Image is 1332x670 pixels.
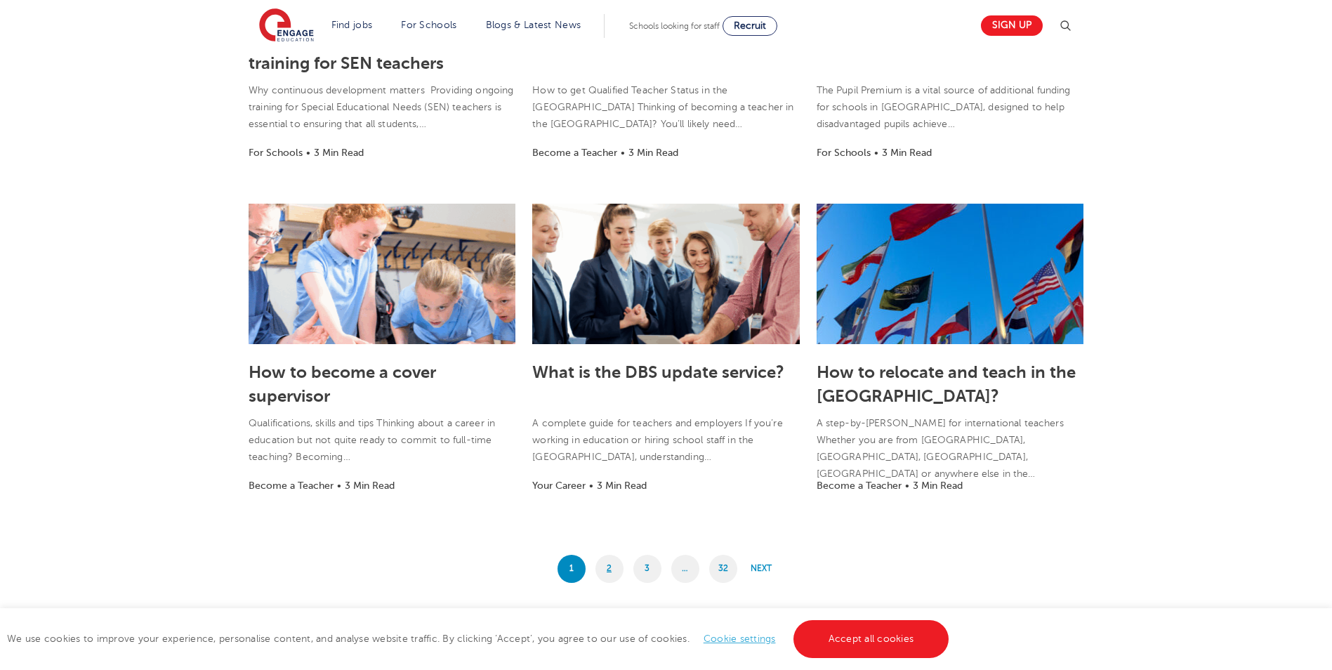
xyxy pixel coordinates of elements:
li: 3 Min Read [314,145,364,161]
span: Schools looking for staff [629,21,720,31]
span: Recruit [734,20,766,31]
a: For Schools [401,20,456,30]
li: • [902,478,913,494]
li: Your Career [532,478,586,494]
p: How to get Qualified Teacher Status in the [GEOGRAPHIC_DATA] Thinking of becoming a teacher in th... [532,82,799,133]
li: 3 Min Read [628,145,678,161]
li: Become a Teacher [817,478,902,494]
a: How to become a cover supervisor [249,362,436,406]
a: Sign up [981,15,1043,36]
a: 32 [709,555,737,583]
li: Become a Teacher [249,478,334,494]
a: Accept all cookies [793,620,949,658]
a: Recruit [723,16,777,36]
li: • [334,478,345,494]
li: For Schools [249,145,303,161]
p: The Pupil Premium is a vital source of additional funding for schools in [GEOGRAPHIC_DATA], desig... [817,82,1083,133]
li: 3 Min Read [882,145,932,161]
li: • [871,145,882,161]
li: For Schools [817,145,871,161]
a: The importance of ongoing training for SEN teachers [249,29,464,73]
a: 3 [633,555,661,583]
a: 2 [595,555,624,583]
a: Blogs & Latest News [486,20,581,30]
img: Engage Education [259,8,314,44]
p: A step-by-[PERSON_NAME] for international teachers Whether you are from [GEOGRAPHIC_DATA], [GEOGR... [817,415,1083,482]
li: 3 Min Read [597,478,647,494]
li: 3 Min Read [913,478,963,494]
li: • [586,478,597,494]
a: Cookie settings [704,633,776,644]
span: We use cookies to improve your experience, personalise content, and analyse website traffic. By c... [7,633,952,644]
a: How to relocate and teach in the [GEOGRAPHIC_DATA]? [817,362,1076,406]
span: 1 [558,555,586,583]
a: Next [747,555,775,583]
li: • [617,145,628,161]
a: Find jobs [331,20,373,30]
li: 3 Min Read [345,478,395,494]
li: Become a Teacher [532,145,617,161]
span: … [671,555,699,583]
li: • [303,145,314,161]
p: Why continuous development matters Providing ongoing training for Special Educational Needs (SEN)... [249,82,515,133]
p: Qualifications, skills and tips Thinking about a career in education but not quite ready to commi... [249,415,515,466]
p: A complete guide for teachers and employers If you’re working in education or hiring school staff... [532,415,799,466]
a: What is the DBS update service? [532,362,784,382]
